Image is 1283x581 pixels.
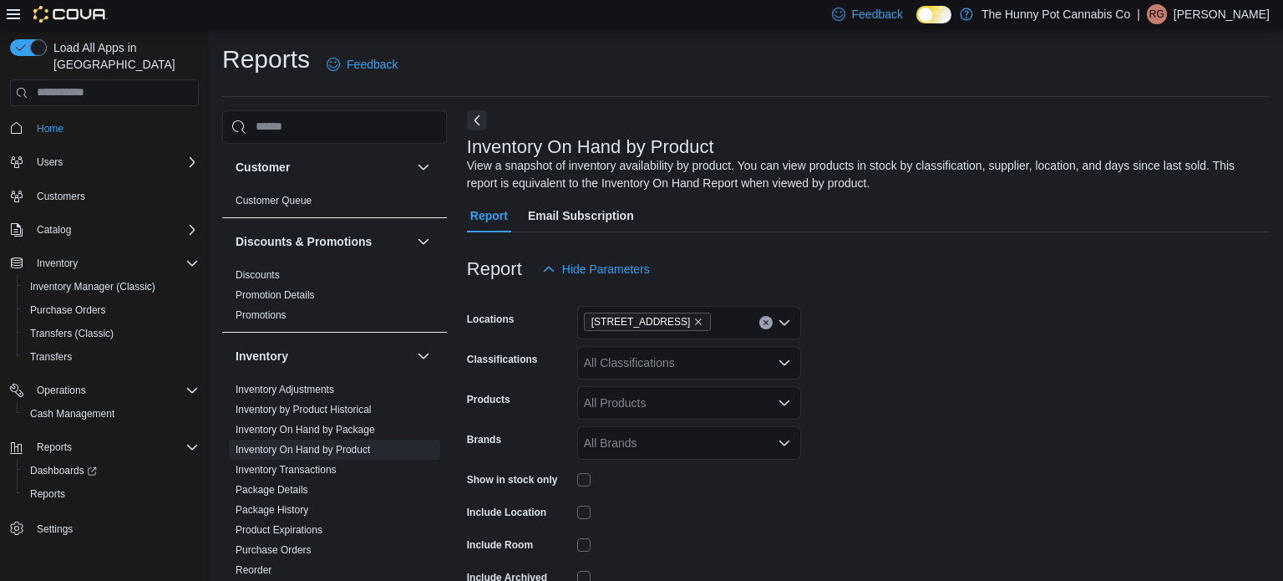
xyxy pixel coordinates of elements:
[1147,4,1167,24] div: Ryckolos Griffiths
[23,404,199,424] span: Cash Management
[37,257,78,270] span: Inventory
[236,544,312,556] a: Purchase Orders
[236,233,410,250] button: Discounts & Promotions
[3,252,205,275] button: Inventory
[23,324,120,344] a: Transfers (Classic)
[236,483,308,497] span: Package Details
[30,118,199,139] span: Home
[3,436,205,459] button: Reports
[222,265,447,332] div: Discounts & Promotions
[30,152,69,172] button: Users
[30,253,84,273] button: Inventory
[236,159,290,176] h3: Customer
[981,4,1130,24] p: The Hunny Pot Cannabis Co
[30,350,72,364] span: Transfers
[413,232,434,252] button: Discounts & Promotions
[236,464,337,476] a: Inventory Transactions
[30,380,93,400] button: Operations
[1174,4,1270,24] p: [PERSON_NAME]
[467,110,487,130] button: Next
[236,159,410,176] button: Customer
[236,308,287,322] span: Promotions
[17,275,205,298] button: Inventory Manager (Classic)
[236,563,271,577] span: Reorder
[236,484,308,496] a: Package Details
[236,348,288,364] h3: Inventory
[778,436,791,450] button: Open list of options
[30,407,114,420] span: Cash Management
[30,519,79,539] a: Settings
[30,327,114,340] span: Transfers (Classic)
[236,423,375,436] span: Inventory On Hand by Package
[30,437,199,457] span: Reports
[236,269,280,281] a: Discounts
[236,288,315,302] span: Promotion Details
[467,259,522,279] h3: Report
[236,523,322,537] span: Product Expirations
[236,543,312,557] span: Purchase Orders
[236,564,271,576] a: Reorder
[413,157,434,177] button: Customer
[467,473,558,487] label: Show in stock only
[17,459,205,482] a: Dashboards
[467,538,533,552] label: Include Room
[467,157,1261,192] div: View a snapshot of inventory availability by product. You can view products in stock by classific...
[30,517,199,538] span: Settings
[222,43,310,76] h1: Reports
[23,324,199,344] span: Transfers (Classic)
[778,316,791,329] button: Open list of options
[17,482,205,506] button: Reports
[584,313,712,331] span: 145 Silver Reign Dr
[236,195,312,206] a: Customer Queue
[3,516,205,540] button: Settings
[236,194,312,207] span: Customer Queue
[37,522,73,536] span: Settings
[236,348,410,364] button: Inventory
[236,443,370,456] span: Inventory On Hand by Product
[30,119,70,139] a: Home
[30,253,199,273] span: Inventory
[23,300,199,320] span: Purchase Orders
[236,504,308,516] a: Package History
[467,313,515,326] label: Locations
[30,220,78,240] button: Catalog
[23,347,199,367] span: Transfers
[528,199,634,232] span: Email Subscription
[916,6,951,23] input: Dark Mode
[236,233,372,250] h3: Discounts & Promotions
[30,303,106,317] span: Purchase Orders
[23,277,199,297] span: Inventory Manager (Classic)
[759,316,773,329] button: Clear input
[3,218,205,242] button: Catalog
[47,39,199,73] span: Load All Apps in [GEOGRAPHIC_DATA]
[17,345,205,369] button: Transfers
[852,6,903,23] span: Feedback
[1137,4,1140,24] p: |
[30,220,199,240] span: Catalog
[37,384,86,397] span: Operations
[562,261,650,278] span: Hide Parameters
[236,404,372,415] a: Inventory by Product Historical
[30,186,199,206] span: Customers
[347,56,398,73] span: Feedback
[916,23,917,24] span: Dark Mode
[467,137,714,157] h3: Inventory On Hand by Product
[470,199,508,232] span: Report
[236,268,280,282] span: Discounts
[320,48,404,81] a: Feedback
[37,155,63,169] span: Users
[236,444,370,456] a: Inventory On Hand by Product
[591,313,691,330] span: [STREET_ADDRESS]
[467,506,546,519] label: Include Location
[33,6,108,23] img: Cova
[37,223,71,237] span: Catalog
[30,464,97,477] span: Dashboards
[535,252,657,286] button: Hide Parameters
[23,404,121,424] a: Cash Management
[778,396,791,410] button: Open list of options
[3,116,205,140] button: Home
[413,346,434,366] button: Inventory
[236,424,375,436] a: Inventory On Hand by Package
[30,437,79,457] button: Reports
[236,383,334,396] span: Inventory Adjustments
